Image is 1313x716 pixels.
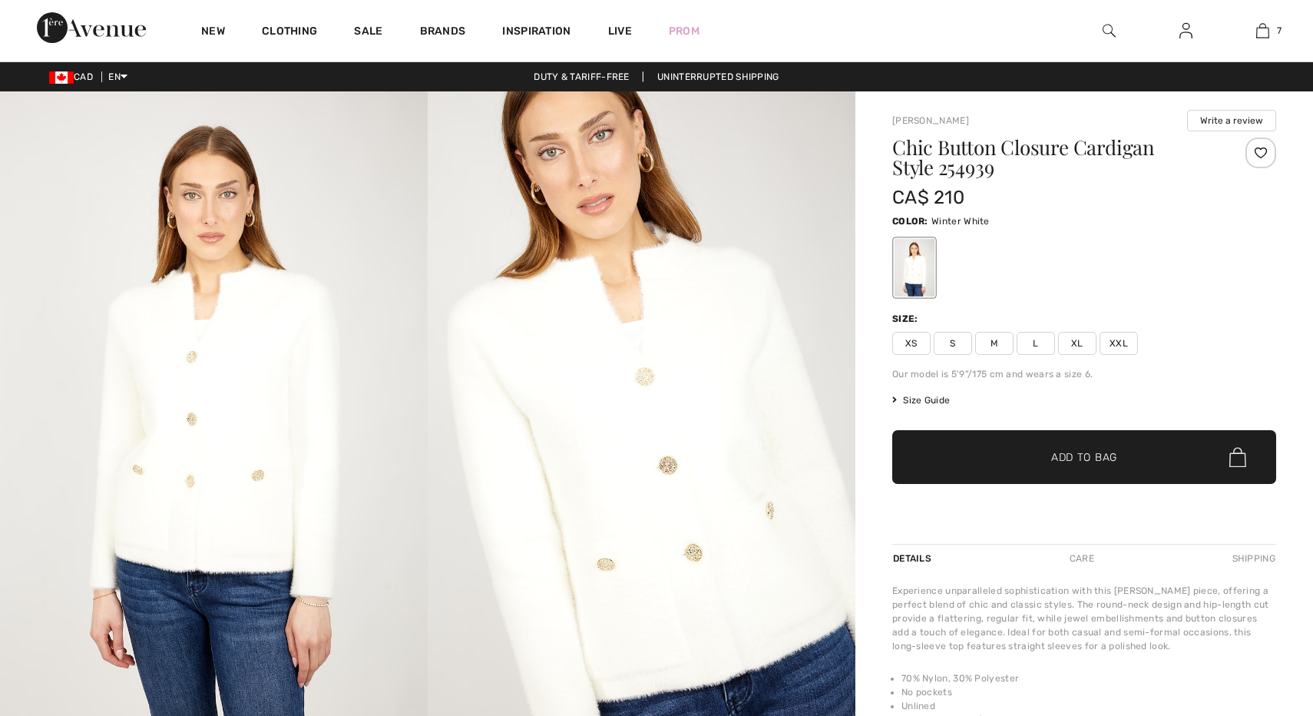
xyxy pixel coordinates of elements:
[892,430,1276,484] button: Add to Bag
[975,332,1014,355] span: M
[420,25,466,41] a: Brands
[37,12,146,43] img: 1ère Avenue
[1187,110,1276,131] button: Write a review
[201,25,225,41] a: New
[892,393,950,407] span: Size Guide
[1017,332,1055,355] span: L
[354,25,382,41] a: Sale
[1058,332,1096,355] span: XL
[502,25,571,41] span: Inspiration
[892,115,969,126] a: [PERSON_NAME]
[892,138,1212,177] h1: Chic Button Closure Cardigan Style 254939
[1229,545,1276,572] div: Shipping
[892,216,928,227] span: Color:
[262,25,317,41] a: Clothing
[892,312,921,326] div: Size:
[892,545,935,572] div: Details
[108,71,127,82] span: EN
[901,699,1276,713] li: Unlined
[934,332,972,355] span: S
[1256,22,1269,40] img: My Bag
[49,71,99,82] span: CAD
[1179,22,1192,40] img: My Info
[1277,24,1282,38] span: 7
[1225,22,1300,40] a: 7
[1167,22,1205,41] a: Sign In
[608,23,632,39] a: Live
[1100,332,1138,355] span: XXL
[892,367,1276,381] div: Our model is 5'9"/175 cm and wears a size 6.
[1229,447,1246,467] img: Bag.svg
[892,584,1276,653] div: Experience unparalleled sophistication with this [PERSON_NAME] piece, offering a perfect blend of...
[49,71,74,84] img: Canadian Dollar
[901,671,1276,685] li: 70% Nylon, 30% Polyester
[669,23,699,39] a: Prom
[931,216,990,227] span: Winter White
[901,685,1276,699] li: No pockets
[1051,449,1117,466] span: Add to Bag
[1057,545,1107,572] div: Care
[892,332,931,355] span: XS
[892,187,964,208] span: CA$ 210
[895,239,934,297] div: Winter White
[1103,22,1116,40] img: search the website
